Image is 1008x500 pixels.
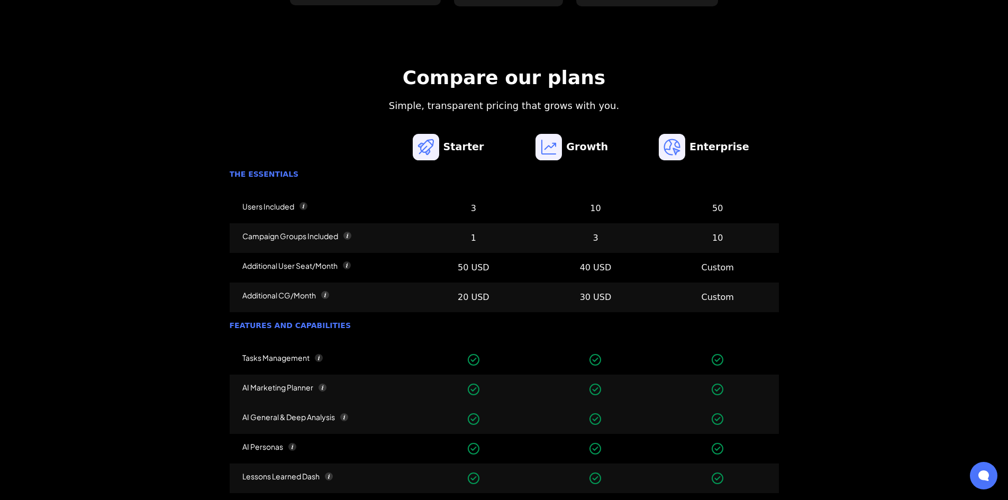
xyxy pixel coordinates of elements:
[242,202,294,211] div: Users Included
[689,140,749,155] h2: Enterprise
[712,232,723,244] div: 10
[702,261,734,274] div: Custom
[242,383,313,392] div: AI Marketing Planner
[301,66,707,90] h2: Compare our plans
[580,261,612,274] div: 40 USD
[590,202,601,215] div: 10
[301,98,707,113] div: Simple, transparent pricing that grows with you.
[230,170,779,179] div: The essentials
[458,261,489,274] div: 50 USD
[712,202,723,215] div: 50
[242,291,316,300] div: Additional CG/Month
[593,232,598,244] div: 3
[471,202,476,215] div: 3
[702,291,734,304] div: Custom
[580,291,612,304] div: 30 USD
[458,291,489,304] div: 20 USD
[471,232,476,244] div: 1
[443,140,484,155] h2: Starter
[566,140,608,155] h2: Growth
[230,321,779,330] div: Features and capabilities
[242,261,338,270] div: Additional User Seat/Month
[242,353,310,362] div: Tasks Management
